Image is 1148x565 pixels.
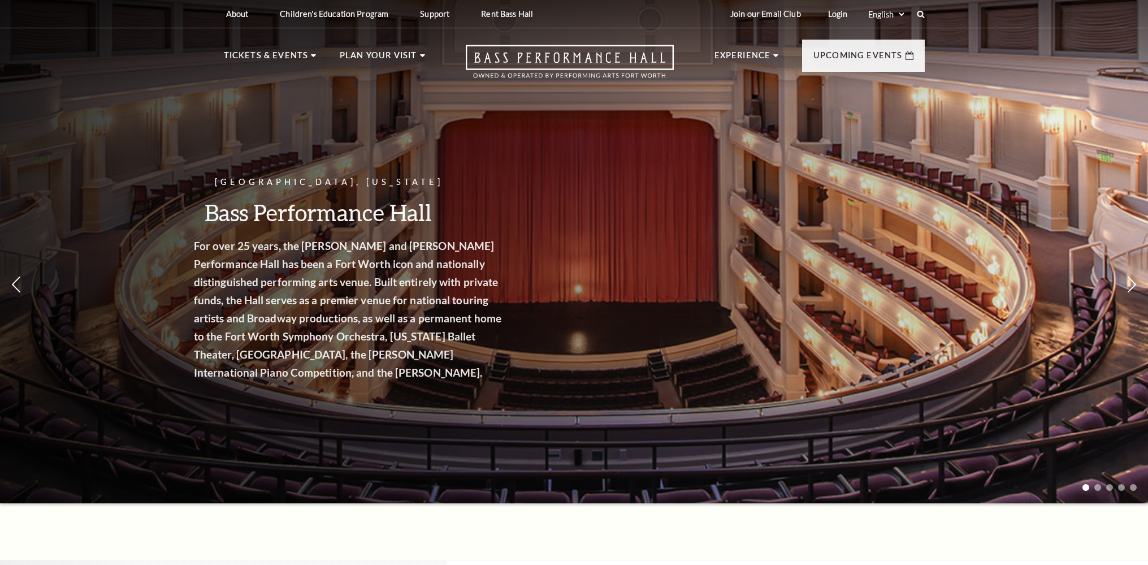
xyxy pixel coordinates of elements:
p: Tickets & Events [224,49,309,69]
p: [GEOGRAPHIC_DATA], [US_STATE] [219,175,530,189]
p: Plan Your Visit [340,49,417,69]
p: Experience [714,49,771,69]
h3: Bass Performance Hall [219,198,530,227]
select: Select: [866,9,906,20]
p: Rent Bass Hall [481,9,533,19]
p: Support [420,9,449,19]
strong: For over 25 years, the [PERSON_NAME] and [PERSON_NAME] Performance Hall has been a Fort Worth ico... [219,239,527,379]
p: About [226,9,249,19]
p: Upcoming Events [813,49,903,69]
p: Children's Education Program [280,9,388,19]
